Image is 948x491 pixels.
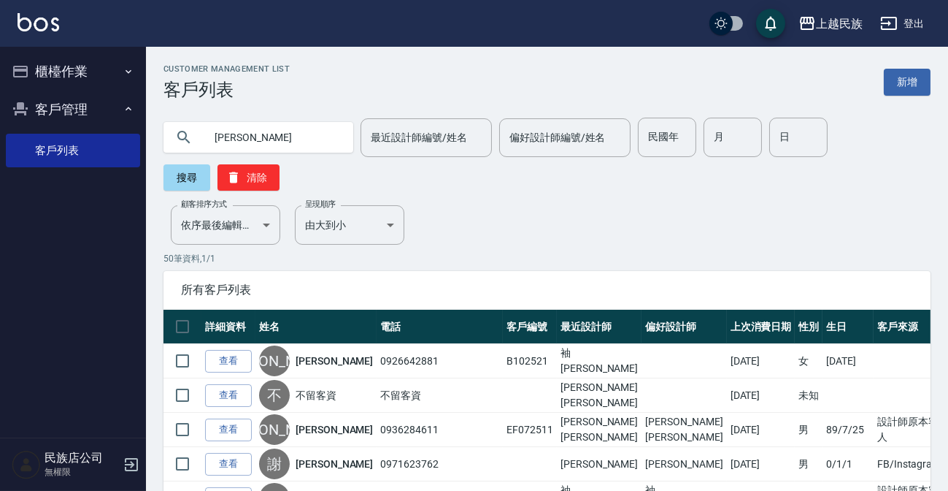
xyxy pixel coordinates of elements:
[795,447,822,482] td: 男
[727,413,795,447] td: [DATE]
[503,344,557,378] td: B102521
[822,310,874,344] th: 生日
[377,447,503,482] td: 0971623762
[6,134,140,167] a: 客戶列表
[795,413,822,447] td: 男
[557,378,641,413] td: [PERSON_NAME][PERSON_NAME]
[377,310,503,344] th: 電話
[6,53,140,91] button: 櫃檯作業
[259,449,290,479] div: 謝
[874,310,944,344] th: 客戶來源
[727,447,795,482] td: [DATE]
[205,350,252,373] a: 查看
[377,344,503,378] td: 0926642881
[171,205,280,245] div: 依序最後編輯時間
[181,283,913,297] span: 所有客戶列表
[377,378,503,413] td: 不留客資
[18,13,59,31] img: Logo
[557,344,641,378] td: 袖[PERSON_NAME]
[727,310,795,344] th: 上次消費日期
[259,346,290,376] div: [PERSON_NAME]
[795,378,822,413] td: 未知
[295,205,404,245] div: 由大到小
[822,413,874,447] td: 89/7/25
[296,354,373,368] a: [PERSON_NAME]
[874,10,930,37] button: 登出
[296,457,373,471] a: [PERSON_NAME]
[204,118,342,157] input: 搜尋關鍵字
[377,413,503,447] td: 0936284611
[822,344,874,378] td: [DATE]
[874,413,944,447] td: 設計師原本客人
[163,252,930,265] p: 50 筆資料, 1 / 1
[259,380,290,411] div: 不
[217,164,280,191] button: 清除
[557,413,641,447] td: [PERSON_NAME][PERSON_NAME]
[641,447,726,482] td: [PERSON_NAME]
[557,310,641,344] th: 最近設計師
[205,453,252,476] a: 查看
[793,9,868,39] button: 上越民族
[641,413,726,447] td: [PERSON_NAME][PERSON_NAME]
[296,388,336,403] a: 不留客資
[503,413,557,447] td: EF072511
[163,80,290,100] h3: 客戶列表
[795,344,822,378] td: 女
[205,384,252,407] a: 查看
[305,199,336,210] label: 呈現順序
[255,310,377,344] th: 姓名
[557,447,641,482] td: [PERSON_NAME]
[296,422,373,437] a: [PERSON_NAME]
[45,465,119,479] p: 無權限
[816,15,863,33] div: 上越民族
[795,310,822,344] th: 性別
[822,447,874,482] td: 0/1/1
[727,378,795,413] td: [DATE]
[727,344,795,378] td: [DATE]
[181,199,227,210] label: 顧客排序方式
[163,164,210,191] button: 搜尋
[6,91,140,129] button: 客戶管理
[259,414,290,445] div: [PERSON_NAME]
[201,310,255,344] th: 詳細資料
[756,9,785,38] button: save
[205,419,252,441] a: 查看
[874,447,944,482] td: FB/Instagram
[12,450,41,479] img: Person
[163,64,290,74] h2: Customer Management List
[45,451,119,465] h5: 民族店公司
[503,310,557,344] th: 客戶編號
[641,310,726,344] th: 偏好設計師
[884,69,930,96] a: 新增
